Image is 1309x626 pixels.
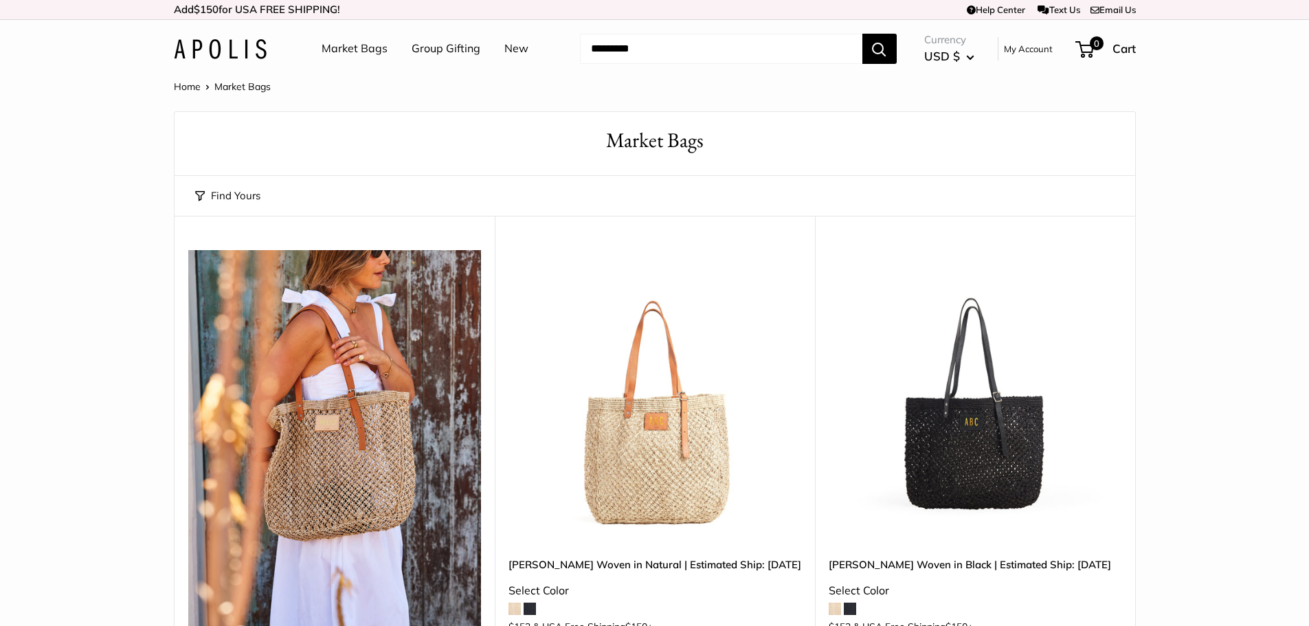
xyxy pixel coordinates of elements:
[1077,38,1136,60] a: 0 Cart
[829,581,1121,601] div: Select Color
[194,3,219,16] span: $150
[508,250,801,543] a: Mercado Woven in Natural | Estimated Ship: Oct. 12thMercado Woven in Natural | Estimated Ship: Oc...
[322,38,388,59] a: Market Bags
[195,126,1115,155] h1: Market Bags
[1089,36,1103,50] span: 0
[508,250,801,543] img: Mercado Woven in Natural | Estimated Ship: Oct. 12th
[508,557,801,572] a: [PERSON_NAME] Woven in Natural | Estimated Ship: [DATE]
[1112,41,1136,56] span: Cart
[504,38,528,59] a: New
[829,557,1121,572] a: [PERSON_NAME] Woven in Black | Estimated Ship: [DATE]
[862,34,897,64] button: Search
[1090,4,1136,15] a: Email Us
[174,80,201,93] a: Home
[924,49,960,63] span: USD $
[195,186,260,205] button: Find Yours
[1038,4,1079,15] a: Text Us
[508,581,801,601] div: Select Color
[1004,41,1053,57] a: My Account
[829,250,1121,543] a: Mercado Woven in Black | Estimated Ship: Oct. 19thMercado Woven in Black | Estimated Ship: Oct. 19th
[924,45,974,67] button: USD $
[412,38,480,59] a: Group Gifting
[580,34,862,64] input: Search...
[174,39,267,59] img: Apolis
[214,80,271,93] span: Market Bags
[967,4,1025,15] a: Help Center
[924,30,974,49] span: Currency
[174,78,271,96] nav: Breadcrumb
[829,250,1121,543] img: Mercado Woven in Black | Estimated Ship: Oct. 19th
